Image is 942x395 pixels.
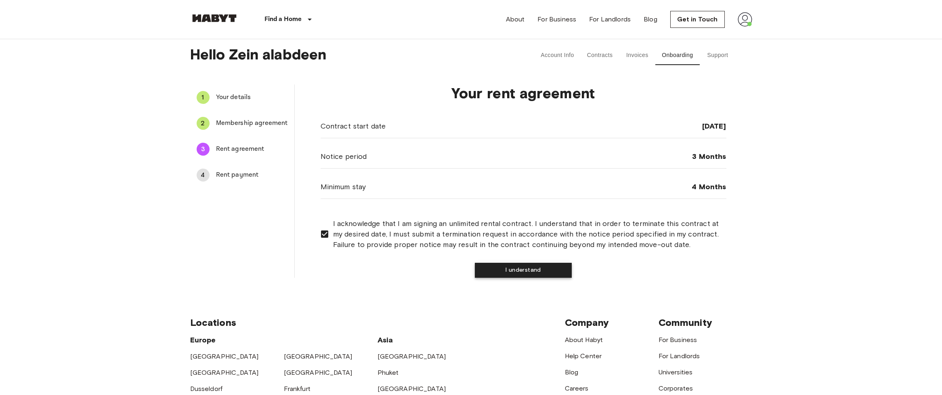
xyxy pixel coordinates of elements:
a: Frankfurt [284,385,311,393]
a: Blog [565,368,579,376]
a: Blog [644,15,657,24]
button: I understand [475,263,572,278]
span: [DATE] [702,121,726,131]
a: Corporates [659,384,693,392]
a: [GEOGRAPHIC_DATA] [190,353,259,360]
div: 2 [197,117,210,130]
a: Universities [659,368,693,376]
a: [GEOGRAPHIC_DATA] [378,353,446,360]
a: [GEOGRAPHIC_DATA] [284,353,352,360]
button: Contracts [581,46,619,65]
a: [GEOGRAPHIC_DATA] [190,369,259,376]
a: For Landlords [659,352,700,360]
a: Help Center [565,352,602,360]
span: Minimum stay [321,182,366,192]
span: I acknowledge that I am signing an unlimited rental contract. I understand that in order to termi... [333,218,720,250]
div: 3 [197,143,210,156]
a: For Business [537,15,576,24]
a: Dusseldorf [190,385,223,393]
span: 3 Months [692,152,726,161]
span: Rent agreement [216,144,288,154]
img: avatar [738,12,752,27]
img: Habyt [190,14,239,22]
button: Invoices [619,46,655,65]
a: Get in Touch [670,11,725,28]
div: 2Membership agreement [190,114,294,133]
a: Careers [565,384,589,392]
span: Membership agreement [216,118,288,128]
p: Your rent agreement [321,84,726,101]
div: 4Rent payment [190,165,294,185]
a: For Landlords [589,15,631,24]
button: Onboarding [655,46,699,65]
span: 4 Months [692,182,726,192]
span: Contract start date [321,121,386,131]
a: [GEOGRAPHIC_DATA] [378,385,446,393]
span: Notice period [321,151,367,162]
button: Account Info [534,46,581,65]
a: About Habyt [565,336,603,344]
span: Hello Zein alabdeen [190,46,512,65]
span: Company [565,317,609,328]
a: [GEOGRAPHIC_DATA] [284,369,352,376]
a: For Business [659,336,697,344]
a: About [506,15,525,24]
span: Europe [190,336,216,344]
a: Phuket [378,369,399,376]
div: 3Rent agreement [190,139,294,159]
div: 1 [197,91,210,104]
span: Community [659,317,712,328]
div: 4 [197,169,210,182]
span: Rent payment [216,170,288,180]
span: Asia [378,336,393,344]
p: Find a Home [264,15,302,24]
span: Your details [216,93,288,102]
button: Support [700,46,736,65]
div: 1Your details [190,88,294,107]
span: Locations [190,317,236,328]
